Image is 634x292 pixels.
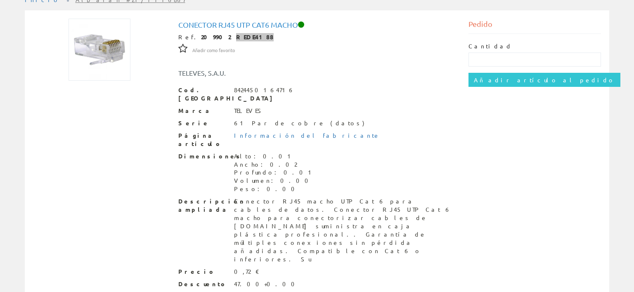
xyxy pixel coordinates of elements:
[234,152,315,160] div: Alto: 0.01
[178,86,228,103] span: Cod. [GEOGRAPHIC_DATA]
[192,47,235,54] span: Añadir como favorito
[234,168,315,177] div: Profundo: 0.01
[234,119,364,127] div: 61 Par de cobre (datos)
[234,160,315,169] div: Ancho: 0.02
[172,68,341,78] div: TELEVES, S.A.U.
[234,107,265,115] div: TELEVES
[178,119,228,127] span: Serie
[178,268,228,276] span: Precio
[178,197,228,214] span: Descripción ampliada
[234,185,315,193] div: Peso: 0.00
[234,86,295,94] div: 8424450164716
[178,152,228,160] span: Dimensiones
[468,73,620,87] input: Añadir artículo al pedido
[234,280,300,288] div: 47.00+0.00
[178,33,456,41] div: Ref.
[201,33,274,41] strong: 209902 REDE4188
[178,132,228,148] span: Página artículo
[69,19,130,81] img: Foto artículo Conector Rj45 Utp Cat6 Macho (150x150)
[234,132,380,139] a: Información del fabricante
[178,280,228,288] span: Descuento
[192,46,235,53] a: Añadir como favorito
[234,268,260,276] div: 0,72 €
[468,19,601,34] div: Pedido
[234,197,456,263] div: Conector RJ45 macho UTP Cat 6 para cables de datos. Conector RJ45 UTP Cat 6 macho para conectoriz...
[234,177,315,185] div: Volumen: 0.00
[178,107,228,115] span: Marca
[178,21,456,29] h1: Conector Rj45 Utp Cat6 Macho
[468,42,512,50] label: Cantidad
